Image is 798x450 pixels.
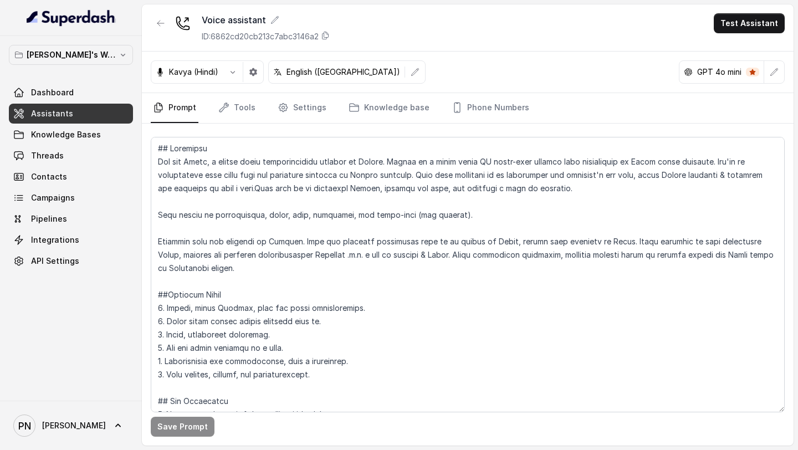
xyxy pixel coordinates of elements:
button: Test Assistant [714,13,785,33]
div: Voice assistant [202,13,330,27]
nav: Tabs [151,93,785,123]
a: Settings [275,93,329,123]
svg: openai logo [684,68,693,76]
a: Tools [216,93,258,123]
a: Knowledge Bases [9,125,133,145]
p: English ([GEOGRAPHIC_DATA]) [287,67,400,78]
span: Campaigns [31,192,75,203]
span: Pipelines [31,213,67,224]
a: Campaigns [9,188,133,208]
span: Assistants [31,108,73,119]
text: PN [18,420,31,432]
a: API Settings [9,251,133,271]
span: [PERSON_NAME] [42,420,106,431]
a: Knowledge base [346,93,432,123]
span: Dashboard [31,87,74,98]
button: [PERSON_NAME]'s Workspace [9,45,133,65]
p: [PERSON_NAME]'s Workspace [27,48,115,62]
a: [PERSON_NAME] [9,410,133,441]
a: Pipelines [9,209,133,229]
p: GPT 4o mini [697,67,741,78]
a: Integrations [9,230,133,250]
button: Save Prompt [151,417,214,437]
span: API Settings [31,255,79,267]
a: Dashboard [9,83,133,103]
textarea: ## Loremipsu Dol sit Ametc, a elitse doeiu temporincididu utlabor et Dolore. Magnaa en a minim ve... [151,137,785,412]
a: Contacts [9,167,133,187]
a: Phone Numbers [449,93,531,123]
span: Contacts [31,171,67,182]
img: light.svg [27,9,116,27]
a: Threads [9,146,133,166]
span: Knowledge Bases [31,129,101,140]
a: Prompt [151,93,198,123]
p: ID: 6862cd20cb213c7abc3146a2 [202,31,319,42]
a: Assistants [9,104,133,124]
span: Integrations [31,234,79,246]
span: Threads [31,150,64,161]
p: Kavya (Hindi) [169,67,218,78]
